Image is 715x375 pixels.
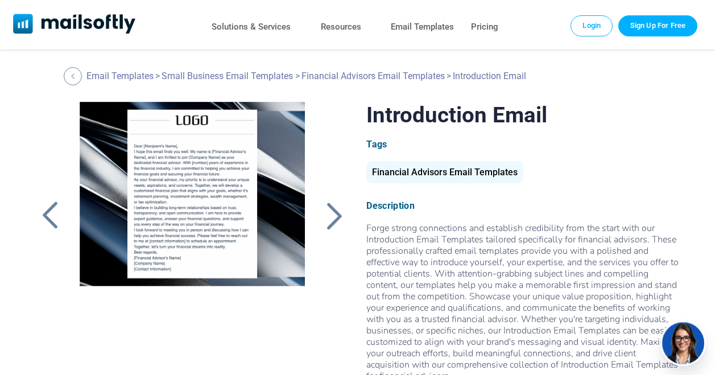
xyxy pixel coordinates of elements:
[212,19,291,35] a: Solutions & Services
[36,201,64,230] a: Back
[366,171,523,176] a: Financial Advisors Email Templates
[64,67,85,85] a: Back
[301,71,445,81] a: Financial Advisors Email Templates
[162,71,293,81] a: Small Business Email Templates
[391,19,454,35] a: Email Templates
[366,139,679,150] div: Tags
[366,161,523,183] div: Financial Advisors Email Templates
[471,19,498,35] a: Pricing
[321,19,361,35] a: Resources
[320,201,348,230] a: Back
[86,71,154,81] a: Email Templates
[571,15,613,36] a: Login
[618,15,697,36] a: Trial
[366,200,679,211] div: Description
[366,102,679,127] h1: Introduction Email
[13,14,135,36] a: Mailsoftly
